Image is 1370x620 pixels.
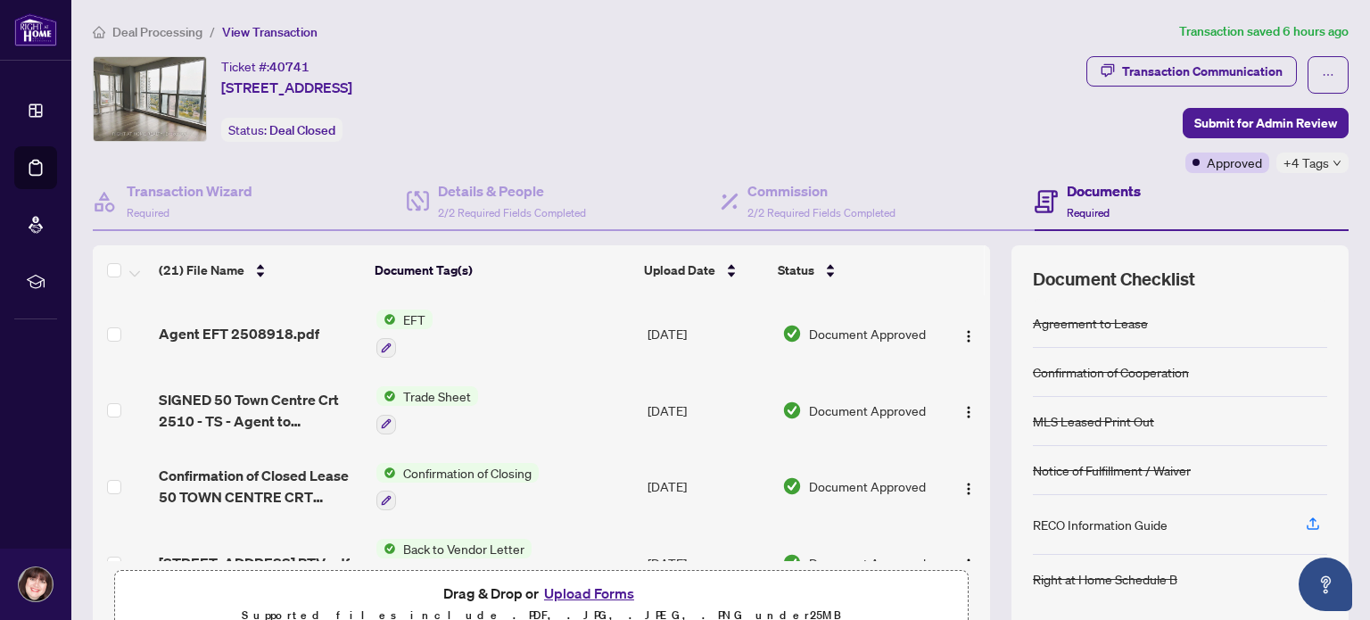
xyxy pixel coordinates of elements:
[112,24,202,40] span: Deal Processing
[640,449,775,525] td: [DATE]
[809,401,926,420] span: Document Approved
[376,386,478,434] button: Status IconTrade Sheet
[961,329,976,343] img: Logo
[93,26,105,38] span: home
[443,582,640,605] span: Drag & Drop or
[1033,411,1154,431] div: MLS Leased Print Out
[1179,21,1349,42] article: Transaction saved 6 hours ago
[1299,558,1352,611] button: Open asap
[1033,313,1148,333] div: Agreement to Lease
[376,539,532,587] button: Status IconBack to Vendor Letter
[14,13,57,46] img: logo
[269,122,335,138] span: Deal Closed
[954,472,983,500] button: Logo
[376,463,539,511] button: Status IconConfirmation of Closing
[747,206,895,219] span: 2/2 Required Fields Completed
[782,476,802,496] img: Document Status
[221,56,309,77] div: Ticket #:
[640,295,775,372] td: [DATE]
[221,118,342,142] div: Status:
[1322,69,1334,81] span: ellipsis
[954,549,983,577] button: Logo
[1067,180,1141,202] h4: Documents
[539,582,640,605] button: Upload Forms
[961,482,976,496] img: Logo
[159,389,361,432] span: SIGNED 50 Town Centre Crt 2510 - TS - Agent to Review.pdf
[640,525,775,601] td: [DATE]
[152,245,367,295] th: (21) File Name
[127,180,252,202] h4: Transaction Wizard
[1086,56,1297,87] button: Transaction Communication
[1283,153,1329,173] span: +4 Tags
[1194,109,1337,137] span: Submit for Admin Review
[640,372,775,449] td: [DATE]
[961,558,976,572] img: Logo
[367,245,638,295] th: Document Tag(s)
[396,310,433,329] span: EFT
[961,405,976,419] img: Logo
[1067,206,1110,219] span: Required
[127,206,169,219] span: Required
[438,180,586,202] h4: Details & People
[159,465,361,508] span: Confirmation of Closed Lease 50 TOWN CENTRE CRT 2510.pdf
[809,476,926,496] span: Document Approved
[782,324,802,343] img: Document Status
[396,539,532,558] span: Back to Vendor Letter
[1122,57,1283,86] div: Transaction Communication
[954,319,983,348] button: Logo
[210,21,215,42] li: /
[221,77,352,98] span: [STREET_ADDRESS]
[637,245,770,295] th: Upload Date
[438,206,586,219] span: 2/2 Required Fields Completed
[376,539,396,558] img: Status Icon
[396,386,478,406] span: Trade Sheet
[376,310,433,358] button: Status IconEFT
[376,386,396,406] img: Status Icon
[1033,460,1191,480] div: Notice of Fulfillment / Waiver
[159,260,244,280] span: (21) File Name
[954,396,983,425] button: Logo
[94,57,206,141] img: IMG-E12208629_1.jpg
[809,553,926,573] span: Document Approved
[1183,108,1349,138] button: Submit for Admin Review
[782,401,802,420] img: Document Status
[644,260,715,280] span: Upload Date
[269,59,309,75] span: 40741
[159,552,350,574] span: [STREET_ADDRESS] BTV.pdf
[778,260,814,280] span: Status
[376,310,396,329] img: Status Icon
[1033,569,1177,589] div: Right at Home Schedule B
[1033,267,1195,292] span: Document Checklist
[222,24,318,40] span: View Transaction
[396,463,539,483] span: Confirmation of Closing
[809,324,926,343] span: Document Approved
[782,553,802,573] img: Document Status
[1033,362,1189,382] div: Confirmation of Cooperation
[159,323,319,344] span: Agent EFT 2508918.pdf
[19,567,53,601] img: Profile Icon
[747,180,895,202] h4: Commission
[1333,159,1341,168] span: down
[1207,153,1262,172] span: Approved
[376,463,396,483] img: Status Icon
[1033,515,1168,534] div: RECO Information Guide
[771,245,937,295] th: Status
